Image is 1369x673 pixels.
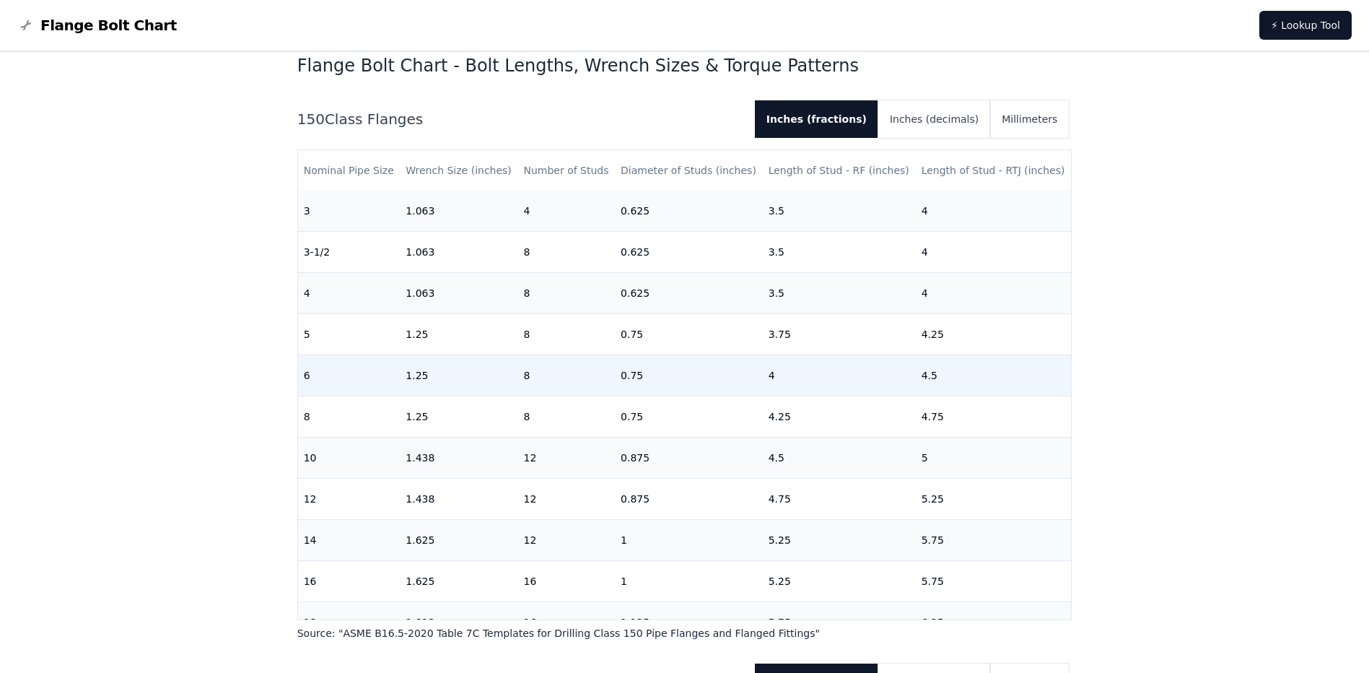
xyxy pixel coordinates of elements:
[916,396,1072,438] td: 4.75
[298,479,401,520] td: 12
[298,232,401,273] td: 3-1/2
[400,232,517,273] td: 1.063
[615,561,763,602] td: 1
[990,100,1069,138] button: Millimeters
[400,396,517,438] td: 1.25
[17,17,35,34] img: Flange Bolt Chart Logo
[916,520,1072,561] td: 5.75
[916,561,1072,602] td: 5.75
[517,520,615,561] td: 12
[400,314,517,355] td: 1.25
[763,232,916,273] td: 3.5
[400,561,517,602] td: 1.625
[517,438,615,479] td: 12
[297,54,1072,77] h1: Flange Bolt Chart - Bolt Lengths, Wrench Sizes & Torque Patterns
[763,479,916,520] td: 4.75
[40,15,177,35] span: Flange Bolt Chart
[517,273,615,314] td: 8
[763,602,916,643] td: 5.75
[615,355,763,396] td: 0.75
[615,273,763,314] td: 0.625
[517,479,615,520] td: 12
[298,273,401,314] td: 4
[763,150,916,191] th: Length of Stud - RF (inches)
[615,396,763,438] td: 0.75
[916,314,1072,355] td: 4.25
[615,150,763,191] th: Diameter of Studs (inches)
[615,520,763,561] td: 1
[517,561,615,602] td: 16
[763,396,916,438] td: 4.25
[298,438,401,479] td: 10
[878,100,990,138] button: Inches (decimals)
[400,355,517,396] td: 1.25
[400,438,517,479] td: 1.438
[517,314,615,355] td: 8
[763,438,916,479] td: 4.5
[615,232,763,273] td: 0.625
[916,438,1072,479] td: 5
[517,191,615,232] td: 4
[615,314,763,355] td: 0.75
[763,520,916,561] td: 5.25
[916,150,1072,191] th: Length of Stud - RTJ (inches)
[517,396,615,438] td: 8
[763,355,916,396] td: 4
[916,232,1072,273] td: 4
[615,602,763,643] td: 1.125
[298,191,401,232] td: 3
[400,602,517,643] td: 1.813
[916,273,1072,314] td: 4
[400,150,517,191] th: Wrench Size (inches)
[517,150,615,191] th: Number of Studs
[763,561,916,602] td: 5.25
[400,273,517,314] td: 1.063
[297,626,1072,641] p: Source: " ASME B16.5-2020 Table 7C Templates for Drilling Class 150 Pipe Flanges and Flanged Fitt...
[615,438,763,479] td: 0.875
[763,191,916,232] td: 3.5
[916,479,1072,520] td: 5.25
[298,520,401,561] td: 14
[1259,11,1352,40] a: ⚡ Lookup Tool
[298,314,401,355] td: 5
[17,15,177,35] a: Flange Bolt Chart LogoFlange Bolt Chart
[916,602,1072,643] td: 6.25
[298,355,401,396] td: 6
[298,602,401,643] td: 18
[400,479,517,520] td: 1.438
[755,100,878,138] button: Inches (fractions)
[615,479,763,520] td: 0.875
[298,396,401,438] td: 8
[916,355,1072,396] td: 4.5
[916,191,1072,232] td: 4
[298,150,401,191] th: Nominal Pipe Size
[517,232,615,273] td: 8
[763,273,916,314] td: 3.5
[298,561,401,602] td: 16
[517,355,615,396] td: 8
[400,191,517,232] td: 1.063
[297,109,743,129] h2: 150 Class Flanges
[615,191,763,232] td: 0.625
[400,520,517,561] td: 1.625
[763,314,916,355] td: 3.75
[517,602,615,643] td: 16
